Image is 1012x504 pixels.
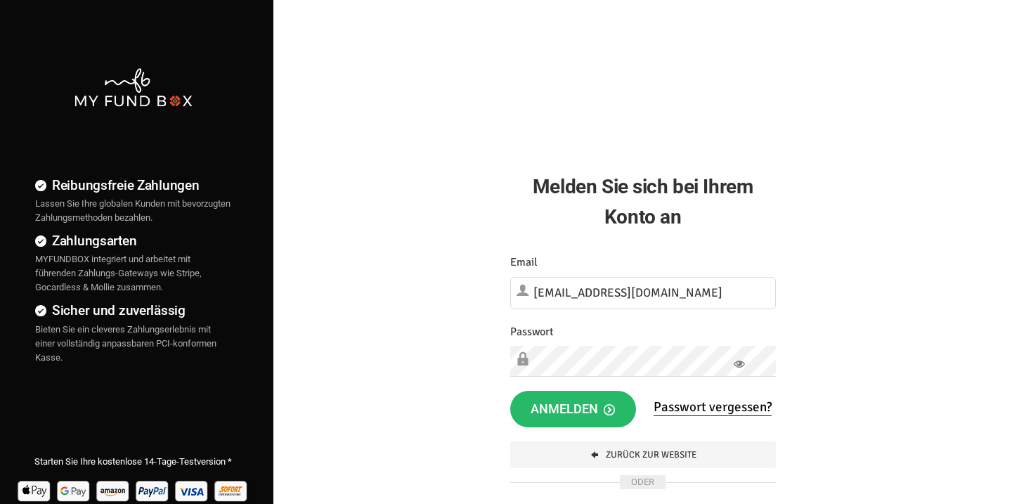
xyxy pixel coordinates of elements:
[510,277,776,309] input: Email
[510,172,776,232] h2: Melden Sie sich bei Ihrem Konto an
[654,399,772,416] a: Passwort vergessen?
[35,324,216,363] span: Bieten Sie ein cleveres Zahlungserlebnis mit einer vollständig anpassbaren PCI-konformen Kasse.
[620,475,666,489] span: ODER
[510,441,776,468] a: Zurück zur Website
[510,323,554,341] label: Passwort
[510,254,538,271] label: Email
[35,254,202,292] span: MYFUNDBOX integriert und arbeitet mit führenden Zahlungs-Gateways wie Stripe, Gocardless & Mollie...
[73,67,193,108] img: mfbwhite.png
[531,401,615,416] span: Anmelden
[35,198,231,223] span: Lassen Sie Ihre globalen Kunden mit bevorzugten Zahlungsmethoden bezahlen.
[35,300,231,321] h4: Sicher und zuverlässig
[510,391,636,427] button: Anmelden
[35,231,231,251] h4: Zahlungsarten
[35,175,231,195] h4: Reibungsfreie Zahlungen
